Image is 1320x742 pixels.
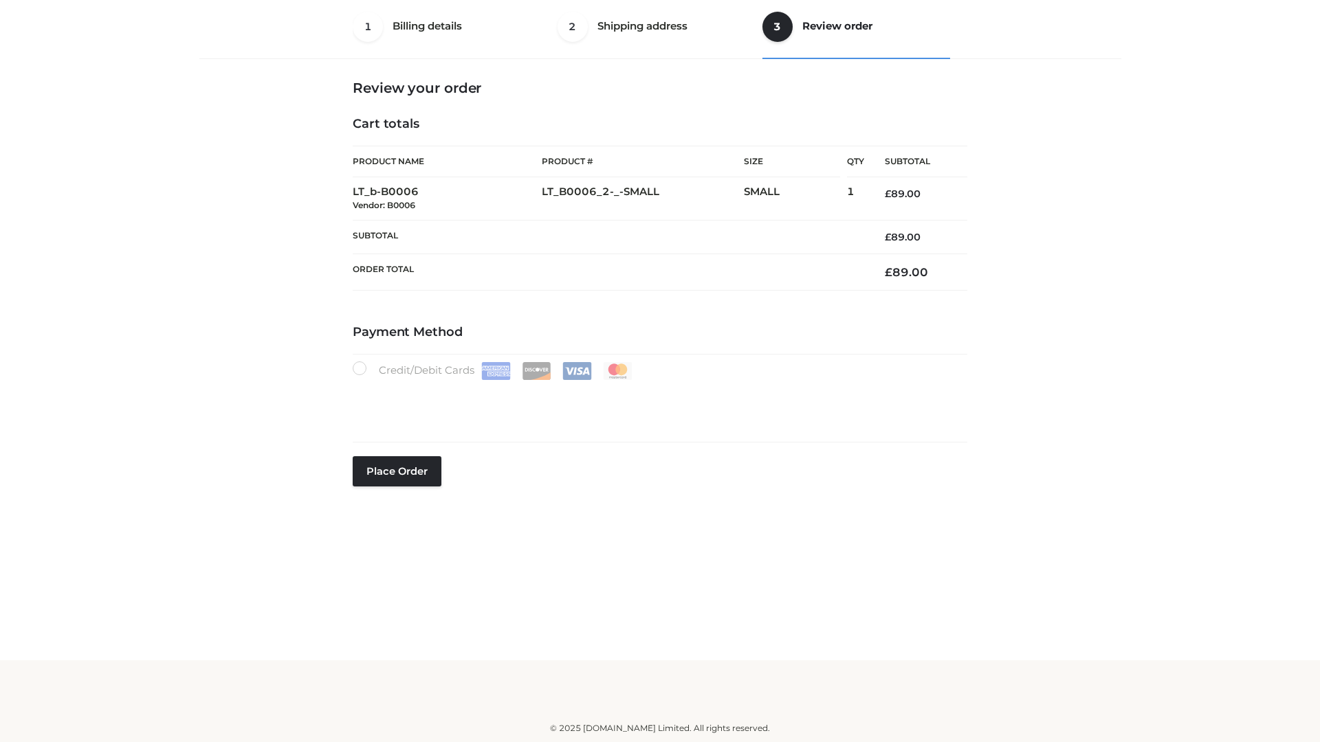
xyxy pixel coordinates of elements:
img: Mastercard [603,362,632,380]
img: Visa [562,362,592,380]
bdi: 89.00 [885,188,921,200]
h4: Payment Method [353,325,967,340]
h4: Cart totals [353,117,967,132]
button: Place order [353,456,441,486]
img: Discover [522,362,551,380]
th: Product # [542,146,744,177]
th: Subtotal [353,220,864,254]
small: Vendor: B0006 [353,200,415,210]
th: Qty [847,146,864,177]
span: £ [885,265,892,279]
label: Credit/Debit Cards [353,361,634,380]
th: Size [744,146,840,177]
td: 1 [847,177,864,221]
td: LT_B0006_2-_-SMALL [542,177,744,221]
span: £ [885,231,891,243]
h3: Review your order [353,80,967,96]
td: SMALL [744,177,847,221]
iframe: Secure payment input frame [350,377,965,427]
td: LT_b-B0006 [353,177,542,221]
img: Amex [481,362,511,380]
span: £ [885,188,891,200]
bdi: 89.00 [885,265,928,279]
div: © 2025 [DOMAIN_NAME] Limited. All rights reserved. [204,721,1116,735]
th: Product Name [353,146,542,177]
th: Subtotal [864,146,967,177]
bdi: 89.00 [885,231,921,243]
th: Order Total [353,254,864,291]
